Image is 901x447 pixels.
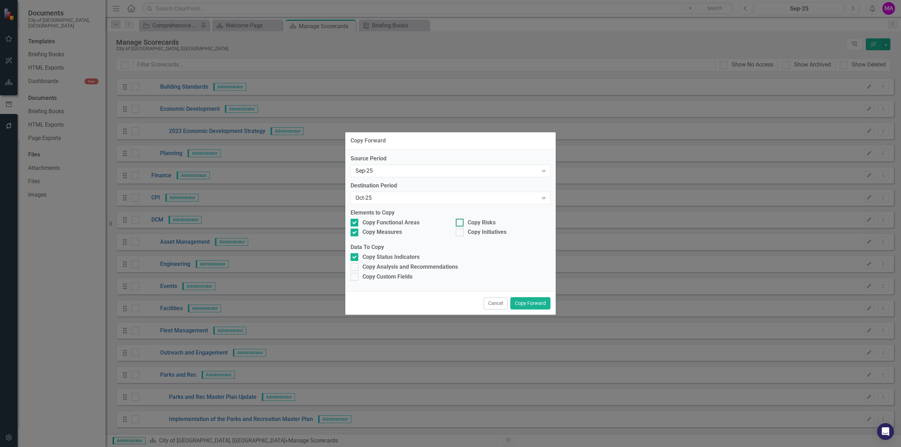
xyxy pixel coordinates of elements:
[351,155,550,163] label: Source Period
[351,243,550,251] label: Data To Copy
[355,167,538,175] div: Sep-25
[363,273,412,281] div: Copy Custom Fields
[877,423,894,440] div: Open Intercom Messenger
[468,219,496,227] div: Copy Risks
[468,228,506,236] div: Copy Initiatives
[363,263,458,271] div: Copy Analysis and Recommendations
[363,253,420,261] div: Copy Status Indicators
[355,194,538,202] div: Oct-25
[510,297,550,309] button: Copy Forward
[351,138,386,144] div: Copy Forward
[351,209,550,217] label: Elements to Copy
[484,297,508,309] button: Cancel
[351,182,550,190] label: Destination Period
[363,228,402,236] div: Copy Measures
[363,219,420,227] div: Copy Functional Areas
